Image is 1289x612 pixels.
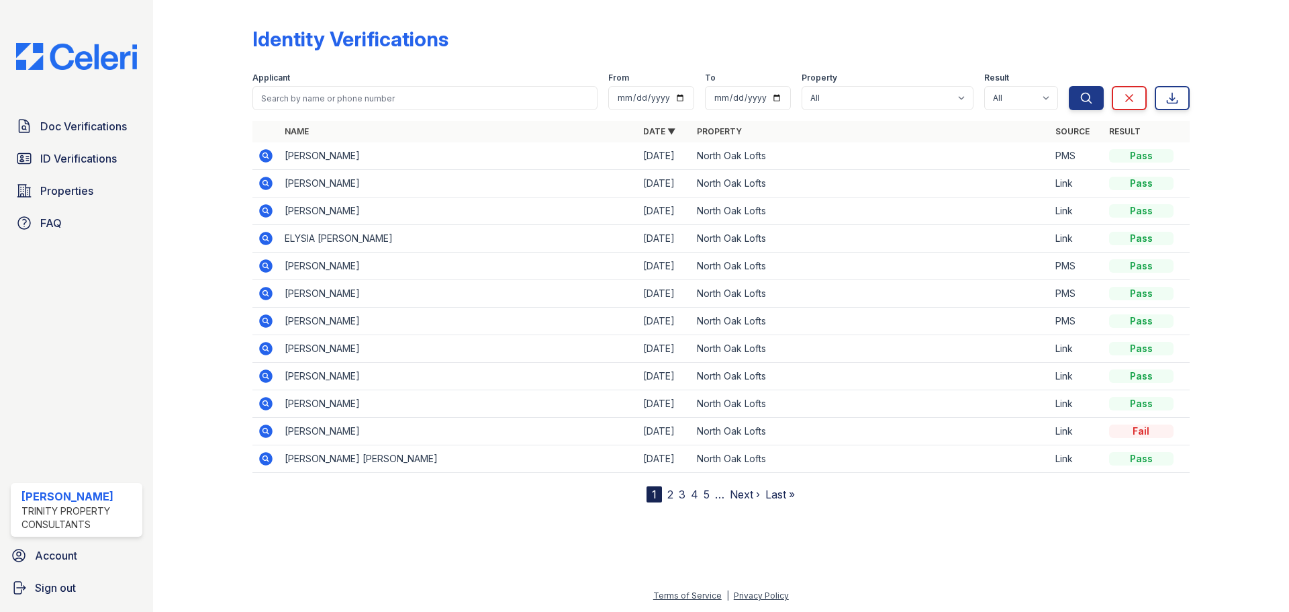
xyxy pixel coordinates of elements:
[638,335,691,363] td: [DATE]
[1050,363,1104,390] td: Link
[691,445,1050,473] td: North Oak Lofts
[638,280,691,308] td: [DATE]
[734,591,789,601] a: Privacy Policy
[252,27,448,51] div: Identity Verifications
[279,418,638,445] td: [PERSON_NAME]
[1109,259,1174,273] div: Pass
[726,591,729,601] div: |
[21,488,137,505] div: [PERSON_NAME]
[21,505,137,531] div: Trinity Property Consultants
[1050,445,1104,473] td: Link
[691,198,1050,225] td: North Oak Lofts
[11,113,142,140] a: Doc Verifications
[11,210,142,236] a: FAQ
[279,253,638,280] td: [PERSON_NAME]
[715,486,724,502] span: …
[638,445,691,473] td: [DATE]
[691,170,1050,198] td: North Oak Lofts
[691,253,1050,280] td: North Oak Lofts
[1109,149,1174,163] div: Pass
[35,548,77,564] span: Account
[1109,287,1174,300] div: Pass
[1109,177,1174,190] div: Pass
[1050,308,1104,335] td: PMS
[1109,126,1141,136] a: Result
[653,591,722,601] a: Terms of Service
[638,170,691,198] td: [DATE]
[1050,253,1104,280] td: PMS
[638,308,691,335] td: [DATE]
[691,225,1050,253] td: North Oak Lofts
[40,150,117,167] span: ID Verifications
[647,486,662,502] div: 1
[40,183,93,199] span: Properties
[1109,314,1174,328] div: Pass
[638,198,691,225] td: [DATE]
[279,225,638,253] td: ELYSIA [PERSON_NAME]
[1050,225,1104,253] td: Link
[608,73,629,83] label: From
[5,542,148,569] a: Account
[279,363,638,390] td: [PERSON_NAME]
[11,177,142,204] a: Properties
[691,363,1050,390] td: North Oak Lofts
[279,335,638,363] td: [PERSON_NAME]
[11,145,142,172] a: ID Verifications
[638,225,691,253] td: [DATE]
[691,142,1050,170] td: North Oak Lofts
[691,390,1050,418] td: North Oak Lofts
[1050,170,1104,198] td: Link
[638,253,691,280] td: [DATE]
[730,488,760,501] a: Next ›
[638,363,691,390] td: [DATE]
[638,142,691,170] td: [DATE]
[691,308,1050,335] td: North Oak Lofts
[1050,418,1104,445] td: Link
[285,126,309,136] a: Name
[697,126,742,136] a: Property
[1109,452,1174,466] div: Pass
[1109,232,1174,245] div: Pass
[279,445,638,473] td: [PERSON_NAME] [PERSON_NAME]
[667,488,673,501] a: 2
[1055,126,1090,136] a: Source
[5,43,148,70] img: CE_Logo_Blue-a8612792a0a2168367f1c8372b55b34899dd931a85d93a1a3d3e32e68fde9ad4.png
[252,86,598,110] input: Search by name or phone number
[279,170,638,198] td: [PERSON_NAME]
[279,198,638,225] td: [PERSON_NAME]
[704,488,710,501] a: 5
[679,488,685,501] a: 3
[1109,204,1174,218] div: Pass
[691,335,1050,363] td: North Oak Lofts
[40,118,127,134] span: Doc Verifications
[984,73,1009,83] label: Result
[1109,397,1174,410] div: Pass
[1050,390,1104,418] td: Link
[1050,280,1104,308] td: PMS
[252,73,290,83] label: Applicant
[279,308,638,335] td: [PERSON_NAME]
[1050,198,1104,225] td: Link
[1109,342,1174,355] div: Pass
[35,580,76,596] span: Sign out
[40,215,62,231] span: FAQ
[279,390,638,418] td: [PERSON_NAME]
[1109,425,1174,438] div: Fail
[638,390,691,418] td: [DATE]
[765,488,795,501] a: Last »
[643,126,675,136] a: Date ▼
[1050,335,1104,363] td: Link
[638,418,691,445] td: [DATE]
[5,574,148,601] a: Sign out
[691,488,698,501] a: 4
[1050,142,1104,170] td: PMS
[802,73,837,83] label: Property
[1109,369,1174,383] div: Pass
[705,73,716,83] label: To
[691,418,1050,445] td: North Oak Lofts
[279,280,638,308] td: [PERSON_NAME]
[279,142,638,170] td: [PERSON_NAME]
[691,280,1050,308] td: North Oak Lofts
